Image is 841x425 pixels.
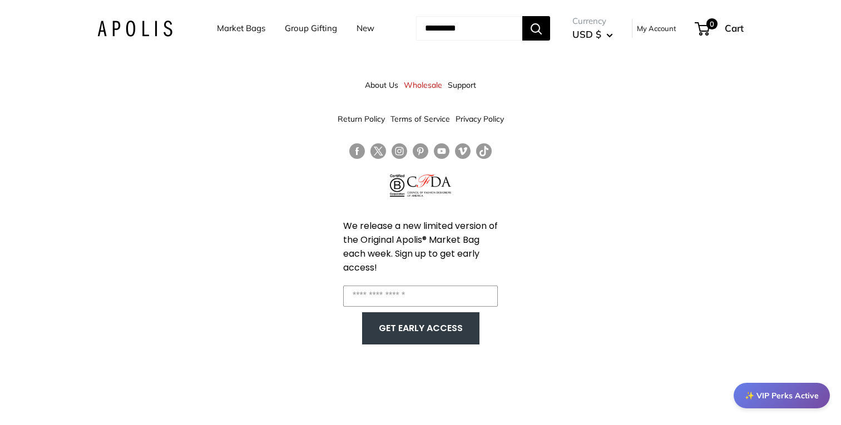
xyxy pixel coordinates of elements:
a: Follow us on YouTube [434,143,449,159]
a: Privacy Policy [456,109,504,129]
a: Follow us on Tumblr [476,143,492,159]
a: Follow us on Vimeo [455,143,471,159]
span: USD $ [572,28,601,40]
a: Group Gifting [285,21,337,36]
img: Apolis [97,21,172,37]
a: Support [448,75,476,95]
input: Search... [416,16,522,41]
div: ✨ VIP Perks Active [734,383,830,408]
button: USD $ [572,26,613,43]
img: Council of Fashion Designers of America Member [407,174,451,197]
span: We release a new limited version of the Original Apolis® Market Bag each week. Sign up to get ear... [343,219,498,274]
a: Follow us on Pinterest [413,143,428,159]
span: Cart [725,22,744,34]
img: Certified B Corporation [390,174,405,197]
a: Wholesale [404,75,442,95]
a: Follow us on Facebook [349,143,365,159]
button: Search [522,16,550,41]
a: About Us [365,75,398,95]
a: Market Bags [217,21,265,36]
button: GET EARLY ACCESS [373,318,468,339]
input: Enter your email [343,286,498,307]
span: Currency [572,13,613,29]
a: Follow us on Twitter [370,143,386,163]
a: New [357,21,374,36]
span: 0 [706,18,718,29]
a: Return Policy [338,109,385,129]
a: My Account [637,22,676,35]
a: 0 Cart [696,19,744,37]
a: Follow us on Instagram [392,143,407,159]
a: Terms of Service [390,109,450,129]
